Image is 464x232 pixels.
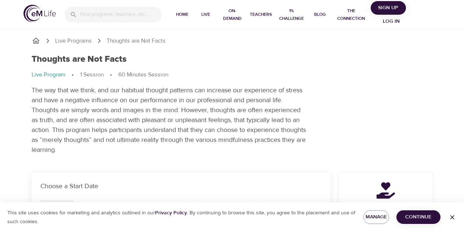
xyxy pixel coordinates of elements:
button: Manage [363,210,389,224]
span: Manage [369,213,383,222]
button: Log in [374,15,409,28]
span: Continue [402,213,435,222]
span: Sign Up [374,3,403,13]
span: Teachers [250,11,272,18]
button: Sign Up [371,1,406,15]
input: Find programs, teachers, etc... [80,7,162,22]
p: Thoughts are Not Facts [107,37,166,45]
span: The Connection [335,7,368,22]
h1: Thoughts are Not Facts [32,54,127,65]
a: Privacy Policy [155,210,187,216]
span: Blog [311,11,329,18]
span: Live [197,11,215,18]
nav: breadcrumb [32,36,433,45]
img: logo [24,5,56,22]
a: Live Programs [55,37,92,45]
span: Home [173,11,191,18]
p: Choose a Start Date [40,181,321,191]
button: Continue [396,210,440,224]
p: 1 Session [80,71,104,79]
p: The way that we think, and our habitual thought patterns can increase our experience of stress an... [32,85,307,155]
nav: breadcrumb [32,71,433,79]
span: 1% Challenge [278,7,305,22]
span: Log in [377,17,406,26]
p: Live Program [32,71,65,79]
p: 60 Minutes Session [118,71,168,79]
span: On-Demand [220,7,244,22]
